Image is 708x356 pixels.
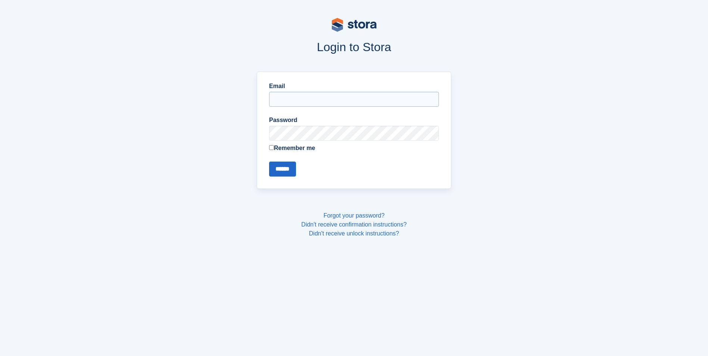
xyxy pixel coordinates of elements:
[332,18,377,32] img: stora-logo-53a41332b3708ae10de48c4981b4e9114cc0af31d8433b30ea865607fb682f29.svg
[269,145,274,150] input: Remember me
[269,82,439,91] label: Email
[269,144,439,153] label: Remember me
[309,230,399,237] a: Didn't receive unlock instructions?
[115,40,594,54] h1: Login to Stora
[324,212,385,219] a: Forgot your password?
[269,116,439,125] label: Password
[301,221,406,228] a: Didn't receive confirmation instructions?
